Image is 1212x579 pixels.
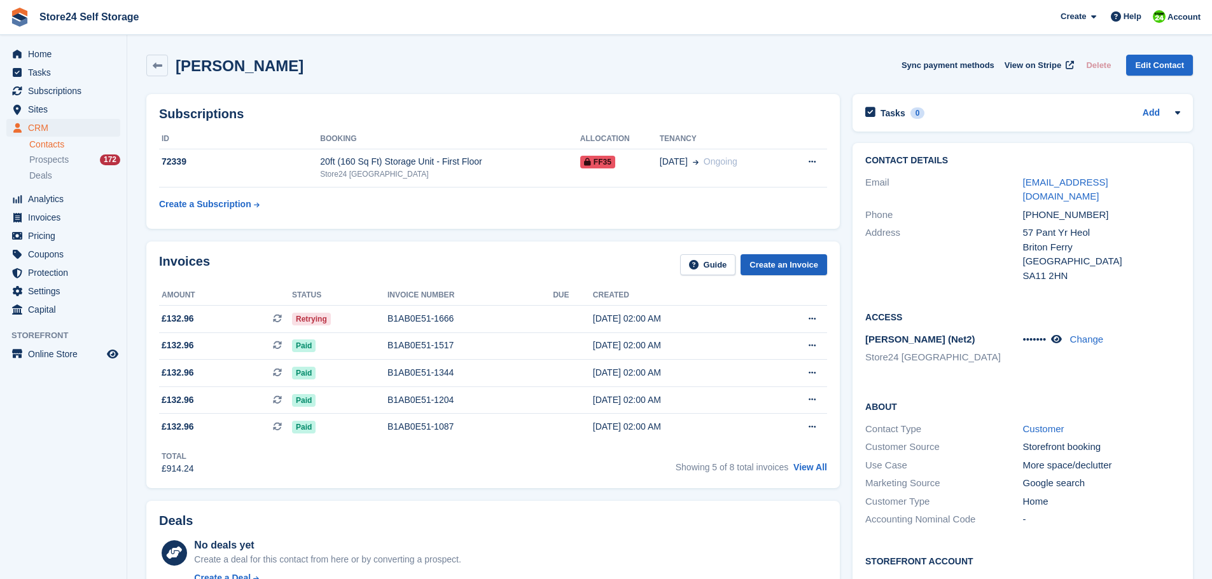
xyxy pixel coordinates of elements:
[100,154,120,165] div: 172
[1023,494,1180,509] div: Home
[1023,334,1047,344] span: •••••••
[28,301,104,318] span: Capital
[162,366,194,379] span: £132.96
[1081,55,1116,76] button: Delete
[28,64,104,81] span: Tasks
[6,345,120,363] a: menu
[6,100,120,118] a: menu
[865,226,1022,283] div: Address
[387,339,553,352] div: B1AB0E51-1517
[162,393,194,407] span: £132.96
[902,55,994,76] button: Sync payment methods
[29,153,120,167] a: Prospects 172
[1023,269,1180,283] div: SA11 2HN
[159,193,260,216] a: Create a Subscription
[1023,254,1180,269] div: [GEOGRAPHIC_DATA]
[159,285,292,306] th: Amount
[292,367,316,379] span: Paid
[292,421,316,433] span: Paid
[28,345,104,363] span: Online Store
[1126,55,1193,76] a: Edit Contact
[865,440,1022,454] div: Customer Source
[660,129,784,149] th: Tenancy
[387,285,553,306] th: Invoice number
[1061,10,1086,23] span: Create
[387,420,553,433] div: B1AB0E51-1087
[593,285,762,306] th: Created
[741,254,827,275] a: Create an Invoice
[28,190,104,208] span: Analytics
[865,554,1180,567] h2: Storefront Account
[6,245,120,263] a: menu
[1167,11,1201,24] span: Account
[159,198,251,211] div: Create a Subscription
[28,119,104,137] span: CRM
[28,227,104,245] span: Pricing
[11,329,127,342] span: Storefront
[1005,59,1061,72] span: View on Stripe
[292,339,316,352] span: Paid
[553,285,593,306] th: Due
[29,169,120,182] a: Deals
[1023,512,1180,527] div: -
[593,366,762,379] div: [DATE] 02:00 AM
[28,208,104,226] span: Invoices
[162,420,194,433] span: £132.96
[34,6,144,27] a: Store24 Self Storage
[865,175,1022,204] div: Email
[292,394,316,407] span: Paid
[6,190,120,208] a: menu
[159,514,193,528] h2: Deals
[6,301,120,318] a: menu
[1000,55,1076,76] a: View on Stripe
[865,512,1022,527] div: Accounting Nominal Code
[910,107,925,119] div: 0
[1023,177,1108,202] a: [EMAIL_ADDRESS][DOMAIN_NAME]
[593,393,762,407] div: [DATE] 02:00 AM
[29,170,52,182] span: Deals
[159,155,320,168] div: 72339
[593,339,762,352] div: [DATE] 02:00 AM
[387,393,553,407] div: B1AB0E51-1204
[1023,226,1180,240] div: 57 Pant Yr Heol
[6,64,120,81] a: menu
[28,100,104,118] span: Sites
[660,155,688,168] span: [DATE]
[159,254,210,275] h2: Invoices
[162,339,194,352] span: £132.96
[292,313,331,325] span: Retrying
[387,312,553,325] div: B1AB0E51-1666
[865,334,975,344] span: [PERSON_NAME] (Net2)
[320,168,580,180] div: Store24 [GEOGRAPHIC_DATA]
[1143,106,1160,121] a: Add
[176,57,303,74] h2: [PERSON_NAME]
[6,45,120,63] a: menu
[6,264,120,282] a: menu
[580,129,660,149] th: Allocation
[162,451,194,462] div: Total
[194,553,461,566] div: Create a deal for this contact from here or by converting a prospect.
[28,82,104,100] span: Subscriptions
[320,155,580,168] div: 20ft (160 Sq Ft) Storage Unit - First Floor
[593,312,762,325] div: [DATE] 02:00 AM
[865,310,1180,323] h2: Access
[1124,10,1141,23] span: Help
[28,282,104,300] span: Settings
[593,420,762,433] div: [DATE] 02:00 AM
[105,346,120,362] a: Preview store
[865,422,1022,437] div: Contact Type
[10,8,29,27] img: stora-icon-8386f47178a22dfd0bd8f6a31ec36ba5ce8667c1dd55bd0f319d3a0aa187defe.svg
[881,107,905,119] h2: Tasks
[6,82,120,100] a: menu
[1023,423,1064,434] a: Customer
[865,208,1022,222] div: Phone
[1023,440,1180,454] div: Storefront booking
[6,119,120,137] a: menu
[1023,476,1180,491] div: Google search
[1070,334,1104,344] a: Change
[580,156,615,168] span: FF35
[28,245,104,263] span: Coupons
[159,129,320,149] th: ID
[29,139,120,151] a: Contacts
[387,366,553,379] div: B1AB0E51-1344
